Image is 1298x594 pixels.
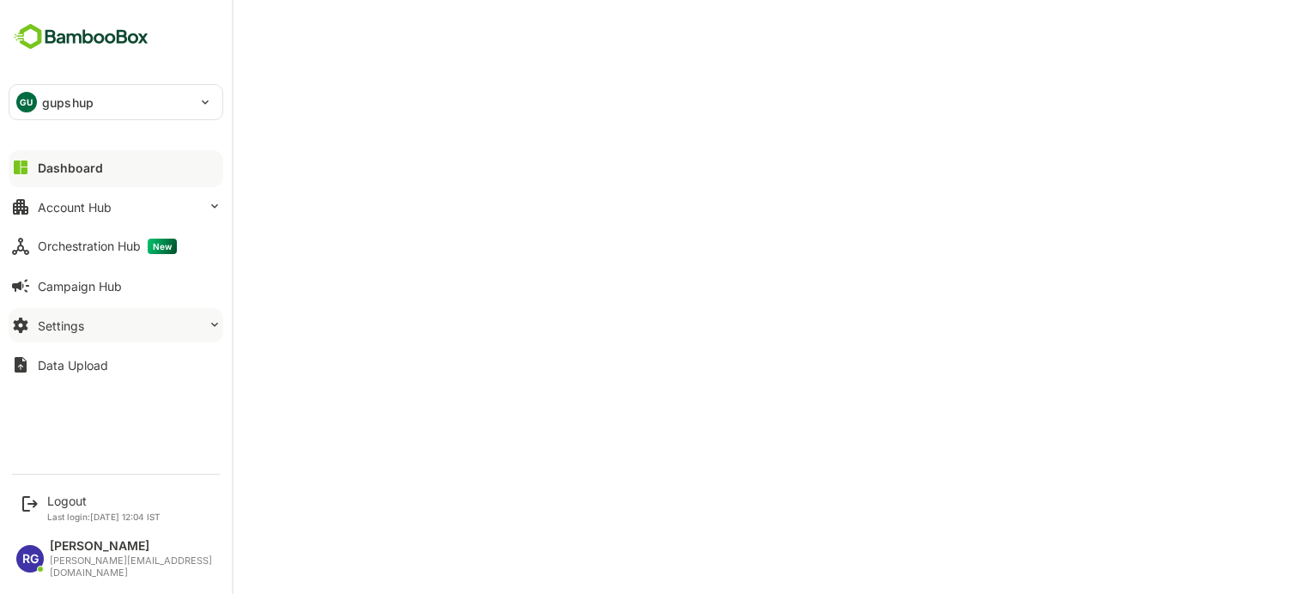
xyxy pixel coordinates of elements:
[9,269,223,303] button: Campaign Hub
[38,239,177,254] div: Orchestration Hub
[47,512,161,522] p: Last login: [DATE] 12:04 IST
[38,200,112,215] div: Account Hub
[50,555,215,579] div: [PERSON_NAME][EMAIL_ADDRESS][DOMAIN_NAME]
[38,318,84,333] div: Settings
[42,94,94,112] p: gupshup
[38,279,122,294] div: Campaign Hub
[148,239,177,254] span: New
[38,358,108,373] div: Data Upload
[16,92,37,112] div: GU
[9,21,154,53] img: BambooboxFullLogoMark.5f36c76dfaba33ec1ec1367b70bb1252.svg
[47,494,161,508] div: Logout
[9,308,223,342] button: Settings
[9,348,223,382] button: Data Upload
[38,161,103,175] div: Dashboard
[9,150,223,185] button: Dashboard
[9,190,223,224] button: Account Hub
[16,545,44,573] div: RG
[9,229,223,264] button: Orchestration HubNew
[50,539,215,554] div: [PERSON_NAME]
[9,85,222,119] div: GUgupshup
